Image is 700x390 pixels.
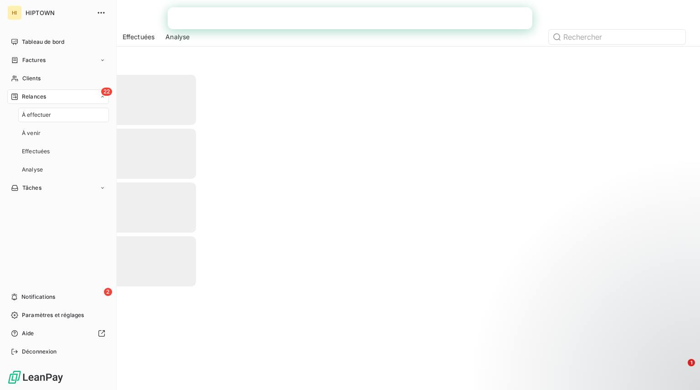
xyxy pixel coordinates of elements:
[7,370,64,385] img: Logo LeanPay
[7,5,22,20] div: HI
[22,329,34,338] span: Aide
[22,311,84,319] span: Paramètres et réglages
[22,38,64,46] span: Tableau de bord
[669,359,691,381] iframe: Intercom live chat
[26,9,91,16] span: HIPTOWN
[22,93,46,101] span: Relances
[104,288,112,296] span: 2
[7,326,109,341] a: Aide
[22,56,46,64] span: Factures
[21,293,55,301] span: Notifications
[518,302,700,365] iframe: Intercom notifications message
[22,166,43,174] span: Analyse
[168,7,532,29] iframe: Intercom live chat bannière
[22,348,57,356] span: Déconnexion
[123,32,155,42] span: Effectuées
[549,30,685,44] input: Rechercher
[688,359,695,366] span: 1
[22,111,51,119] span: À effectuer
[22,184,41,192] span: Tâches
[22,147,50,156] span: Effectuées
[101,88,112,96] span: 22
[165,32,190,42] span: Analyse
[22,129,41,137] span: À venir
[22,74,41,83] span: Clients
